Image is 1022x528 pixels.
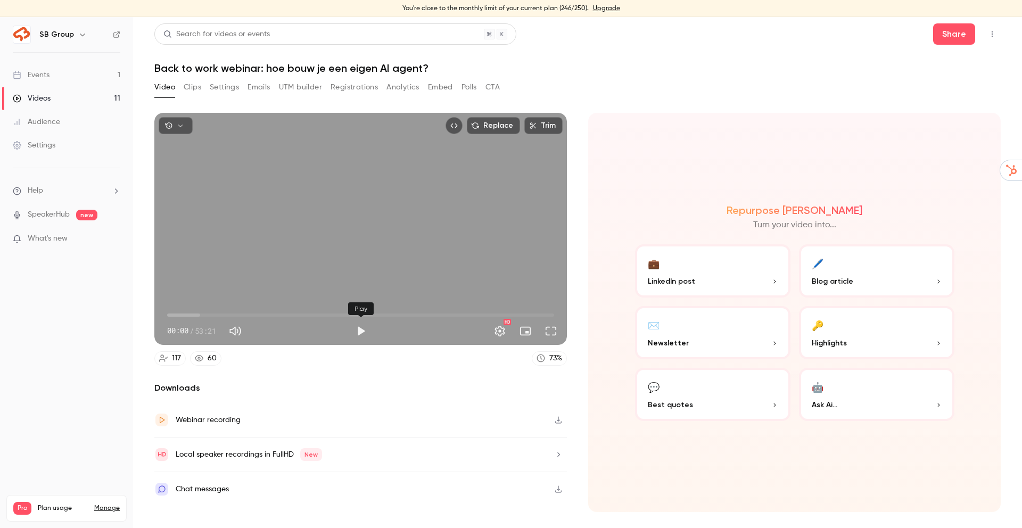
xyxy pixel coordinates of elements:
h2: Repurpose [PERSON_NAME] [727,204,862,217]
span: new [76,210,97,220]
a: 60 [190,351,221,366]
button: Registrations [331,79,378,96]
button: Play [350,320,372,342]
button: Replace [467,117,520,134]
div: 🖊️ [812,255,823,271]
button: Top Bar Actions [984,26,1001,43]
div: Audience [13,117,60,127]
button: Mute [225,320,246,342]
div: Search for videos or events [163,29,270,40]
span: Help [28,185,43,196]
span: New [300,448,322,461]
div: 73 % [549,353,562,364]
div: 🤖 [812,378,823,395]
span: Ask Ai... [812,399,837,410]
button: Settings [489,320,510,342]
div: 00:00 [167,325,216,336]
button: 🖊️Blog article [799,244,954,298]
button: ✉️Newsletter [635,306,790,359]
p: Turn your video into... [753,219,836,232]
li: help-dropdown-opener [13,185,120,196]
button: CTA [485,79,500,96]
button: Emails [248,79,270,96]
div: Chat messages [176,483,229,496]
div: 💬 [648,378,660,395]
div: Events [13,70,50,80]
span: Newsletter [648,337,689,349]
button: Video [154,79,175,96]
button: Share [933,23,975,45]
div: ✉️ [648,317,660,333]
div: 117 [172,353,181,364]
button: Turn on miniplayer [515,320,536,342]
div: Play [348,302,374,315]
div: 🔑 [812,317,823,333]
button: Clips [184,79,201,96]
button: Analytics [386,79,419,96]
span: Plan usage [38,504,88,513]
button: Polls [461,79,477,96]
div: Local speaker recordings in FullHD [176,448,322,461]
button: Embed video [446,117,463,134]
button: Embed [428,79,453,96]
button: Settings [210,79,239,96]
h1: Back to work webinar: hoe bouw je een eigen AI agent? [154,62,1001,75]
a: 117 [154,351,186,366]
iframe: Noticeable Trigger [108,234,120,244]
button: Trim [524,117,563,134]
span: LinkedIn post [648,276,695,287]
h2: Downloads [154,382,567,394]
span: Blog article [812,276,853,287]
button: 🔑Highlights [799,306,954,359]
button: UTM builder [279,79,322,96]
span: Pro [13,502,31,515]
div: Webinar recording [176,414,241,426]
span: / [189,325,194,336]
div: Videos [13,93,51,104]
a: 73% [532,351,567,366]
button: 💼LinkedIn post [635,244,790,298]
span: Highlights [812,337,847,349]
a: Upgrade [593,4,620,13]
img: SB Group [13,26,30,43]
button: 💬Best quotes [635,368,790,421]
a: Manage [94,504,120,513]
span: 53:21 [195,325,216,336]
span: 00:00 [167,325,188,336]
button: 🤖Ask Ai... [799,368,954,421]
span: Best quotes [648,399,693,410]
div: 60 [208,353,217,364]
button: Full screen [540,320,562,342]
a: SpeakerHub [28,209,70,220]
div: 💼 [648,255,660,271]
h6: SB Group [39,29,74,40]
div: Settings [13,140,55,151]
div: HD [504,319,511,325]
span: What's new [28,233,68,244]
